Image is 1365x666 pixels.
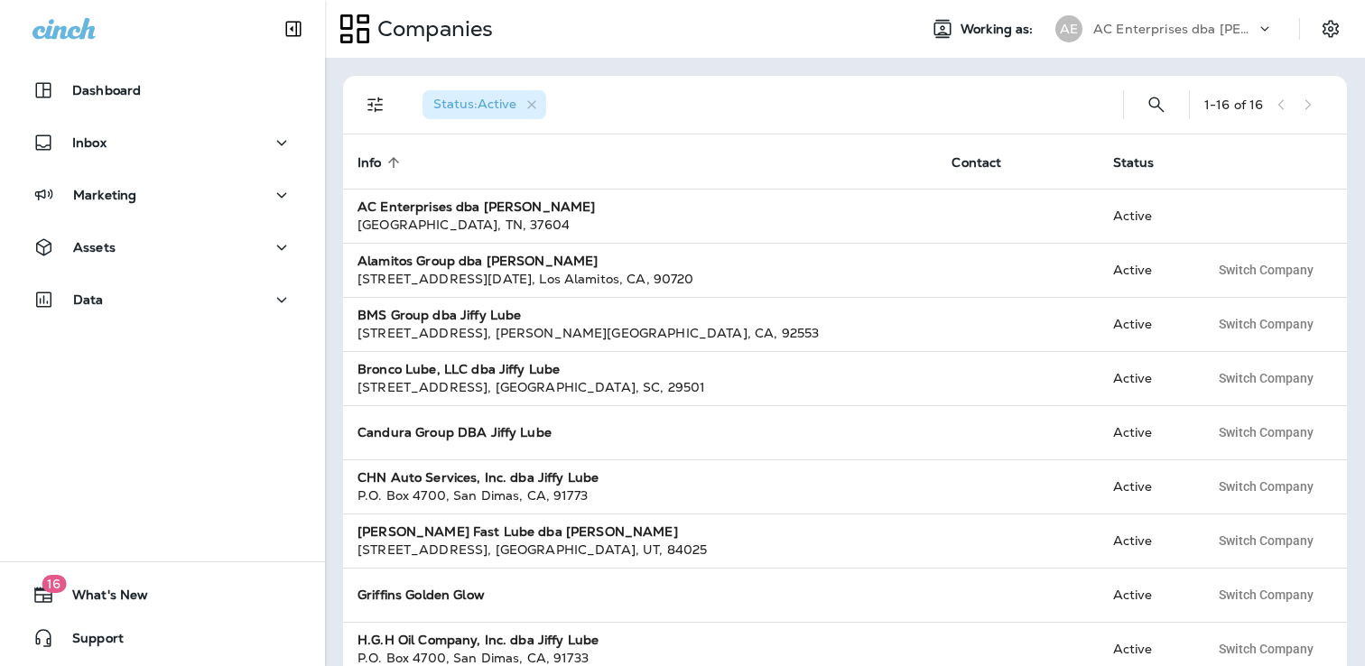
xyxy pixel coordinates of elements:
[18,577,307,613] button: 16What's New
[18,177,307,213] button: Marketing
[268,11,319,47] button: Collapse Sidebar
[357,324,923,342] div: [STREET_ADDRESS] , [PERSON_NAME][GEOGRAPHIC_DATA] , CA , 92553
[357,486,923,504] div: P.O. Box 4700 , San Dimas , CA , 91773
[1209,581,1323,608] button: Switch Company
[1099,459,1194,513] td: Active
[1209,635,1323,662] button: Switch Company
[18,620,307,656] button: Support
[952,154,1025,171] span: Contact
[1055,15,1082,42] div: AE
[1099,568,1194,622] td: Active
[357,154,405,171] span: Info
[18,229,307,265] button: Assets
[1099,243,1194,297] td: Active
[1219,264,1314,276] span: Switch Company
[18,282,307,318] button: Data
[357,216,923,234] div: [GEOGRAPHIC_DATA] , TN , 37604
[370,15,493,42] p: Companies
[1209,473,1323,500] button: Switch Company
[357,307,521,323] strong: BMS Group dba Jiffy Lube
[18,125,307,161] button: Inbox
[357,199,595,215] strong: AC Enterprises dba [PERSON_NAME]
[357,469,599,486] strong: CHN Auto Services, Inc. dba Jiffy Lube
[1099,351,1194,405] td: Active
[73,292,104,307] p: Data
[54,631,124,652] span: Support
[422,90,546,119] div: Status:Active
[357,87,394,123] button: Filters
[1314,13,1347,45] button: Settings
[433,96,516,112] span: Status : Active
[1219,480,1314,493] span: Switch Company
[357,270,923,288] div: [STREET_ADDRESS][DATE] , Los Alamitos , CA , 90720
[357,155,382,171] span: Info
[1113,155,1155,171] span: Status
[1219,643,1314,655] span: Switch Company
[357,424,552,440] strong: Candura Group DBA Jiffy Lube
[1209,256,1323,283] button: Switch Company
[1209,419,1323,446] button: Switch Company
[1209,365,1323,392] button: Switch Company
[72,83,141,97] p: Dashboard
[1093,22,1256,36] p: AC Enterprises dba [PERSON_NAME]
[1099,405,1194,459] td: Active
[1209,310,1323,338] button: Switch Company
[42,575,66,593] span: 16
[357,541,923,559] div: [STREET_ADDRESS] , [GEOGRAPHIC_DATA] , UT , 84025
[73,188,136,202] p: Marketing
[1219,588,1314,601] span: Switch Company
[1209,527,1323,554] button: Switch Company
[1138,87,1175,123] button: Search Companies
[1099,297,1194,351] td: Active
[357,523,678,540] strong: [PERSON_NAME] Fast Lube dba [PERSON_NAME]
[1219,372,1314,384] span: Switch Company
[54,587,148,609] span: What's New
[1219,534,1314,547] span: Switch Company
[1219,426,1314,439] span: Switch Company
[73,240,116,254] p: Assets
[1113,154,1178,171] span: Status
[18,72,307,108] button: Dashboard
[1204,97,1263,112] div: 1 - 16 of 16
[952,155,1001,171] span: Contact
[1099,513,1194,568] td: Active
[357,361,560,377] strong: Bronco Lube, LLC dba Jiffy Lube
[1099,189,1194,243] td: Active
[357,587,485,603] strong: Griffins Golden Glow
[72,135,107,150] p: Inbox
[961,22,1037,37] span: Working as:
[1219,318,1314,330] span: Switch Company
[357,378,923,396] div: [STREET_ADDRESS] , [GEOGRAPHIC_DATA] , SC , 29501
[357,632,599,648] strong: H.G.H Oil Company, Inc. dba Jiffy Lube
[357,253,598,269] strong: Alamitos Group dba [PERSON_NAME]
